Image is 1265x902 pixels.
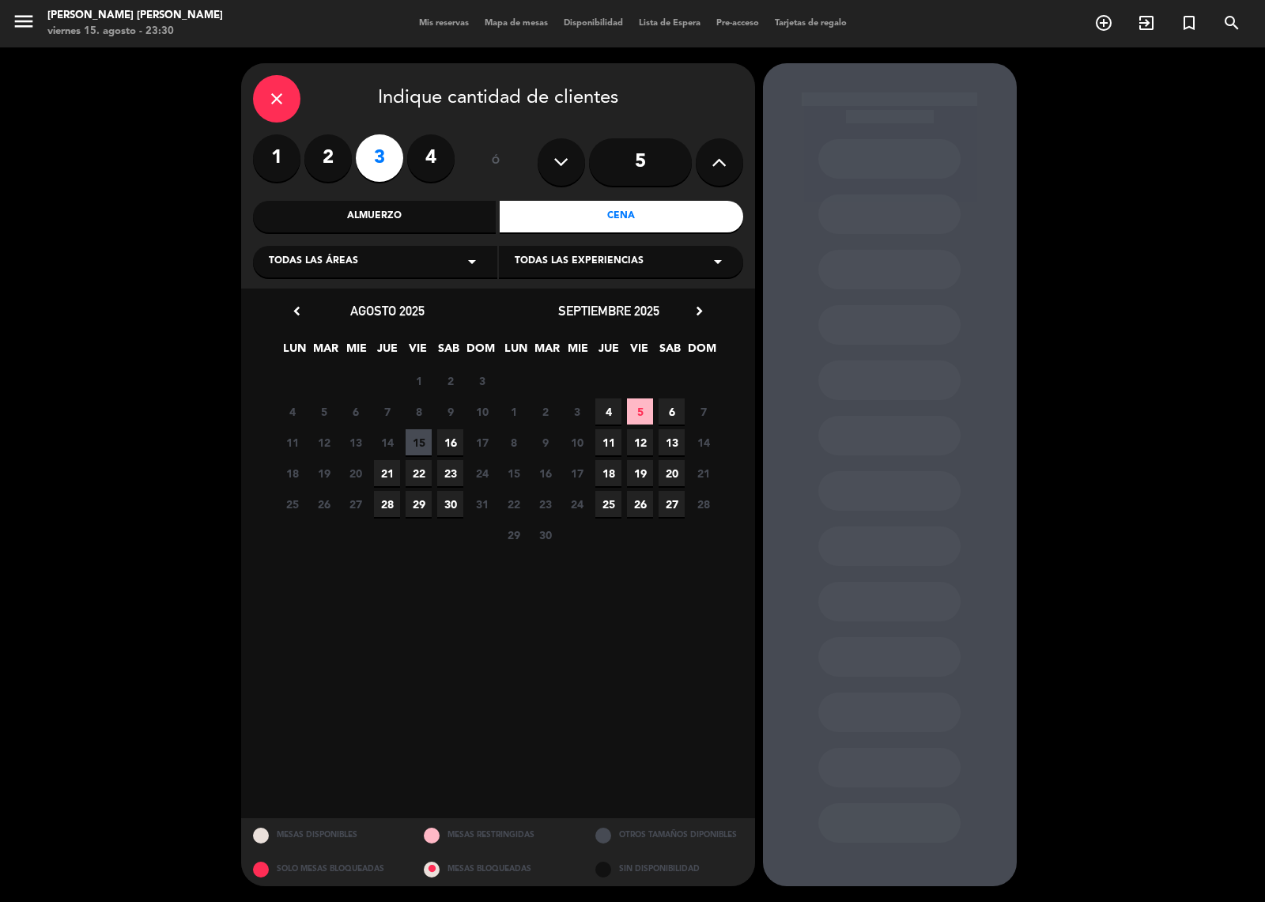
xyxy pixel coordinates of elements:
span: 24 [469,460,495,486]
span: 4 [279,398,305,425]
span: 20 [659,460,685,486]
span: 15 [500,460,527,486]
i: search [1222,13,1241,32]
span: 22 [500,491,527,517]
span: VIE [626,339,652,365]
span: 25 [279,491,305,517]
span: 29 [406,491,432,517]
span: 3 [564,398,590,425]
i: menu [12,9,36,33]
span: 22 [406,460,432,486]
span: Todas las experiencias [515,254,644,270]
span: 10 [469,398,495,425]
span: 28 [690,491,716,517]
div: OTROS TAMAÑOS DIPONIBLES [583,818,755,852]
span: 6 [342,398,368,425]
span: 27 [342,491,368,517]
span: 2 [437,368,463,394]
i: chevron_left [289,303,305,319]
span: 6 [659,398,685,425]
span: 16 [532,460,558,486]
i: exit_to_app [1137,13,1156,32]
span: 24 [564,491,590,517]
i: add_circle_outline [1094,13,1113,32]
span: 17 [469,429,495,455]
span: 21 [690,460,716,486]
span: 14 [374,429,400,455]
div: Cena [500,201,743,232]
span: 19 [311,460,337,486]
div: Indique cantidad de clientes [253,75,743,123]
span: Mapa de mesas [477,19,556,28]
div: MESAS DISPONIBLES [241,818,413,852]
span: JUE [595,339,621,365]
span: 25 [595,491,621,517]
span: Pre-acceso [708,19,767,28]
span: 2 [532,398,558,425]
span: SAB [657,339,683,365]
div: SOLO MESAS BLOQUEADAS [241,852,413,886]
label: 1 [253,134,300,182]
span: MIE [343,339,369,365]
label: 4 [407,134,455,182]
span: Todas las áreas [269,254,358,270]
span: Mis reservas [411,19,477,28]
i: chevron_right [691,303,708,319]
span: 26 [627,491,653,517]
span: 30 [437,491,463,517]
span: VIE [405,339,431,365]
div: MESAS BLOQUEADAS [412,852,583,886]
span: 18 [595,460,621,486]
span: MAR [312,339,338,365]
span: 13 [659,429,685,455]
span: MAR [534,339,560,365]
span: DOM [688,339,714,365]
span: 9 [437,398,463,425]
span: 12 [627,429,653,455]
span: Disponibilidad [556,19,631,28]
span: 17 [564,460,590,486]
span: 1 [500,398,527,425]
span: 23 [437,460,463,486]
span: 9 [532,429,558,455]
span: 7 [690,398,716,425]
span: 3 [469,368,495,394]
div: MESAS RESTRINGIDAS [412,818,583,852]
span: 26 [311,491,337,517]
span: agosto 2025 [350,303,425,319]
span: 28 [374,491,400,517]
i: arrow_drop_down [463,252,481,271]
span: 23 [532,491,558,517]
span: 14 [690,429,716,455]
span: Tarjetas de regalo [767,19,855,28]
span: 16 [437,429,463,455]
span: 11 [279,429,305,455]
label: 2 [304,134,352,182]
span: JUE [374,339,400,365]
i: turned_in_not [1180,13,1199,32]
span: DOM [466,339,493,365]
span: septiembre 2025 [558,303,659,319]
span: MIE [565,339,591,365]
span: LUN [503,339,529,365]
span: 8 [500,429,527,455]
span: 13 [342,429,368,455]
div: ó [470,134,522,190]
span: 5 [627,398,653,425]
span: 4 [595,398,621,425]
span: 10 [564,429,590,455]
span: Lista de Espera [631,19,708,28]
div: Almuerzo [253,201,497,232]
span: 15 [406,429,432,455]
i: arrow_drop_down [708,252,727,271]
span: 30 [532,522,558,548]
span: 20 [342,460,368,486]
div: [PERSON_NAME] [PERSON_NAME] [47,8,223,24]
span: SAB [436,339,462,365]
button: menu [12,9,36,39]
span: 7 [374,398,400,425]
span: 29 [500,522,527,548]
span: 21 [374,460,400,486]
span: 19 [627,460,653,486]
span: LUN [281,339,308,365]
